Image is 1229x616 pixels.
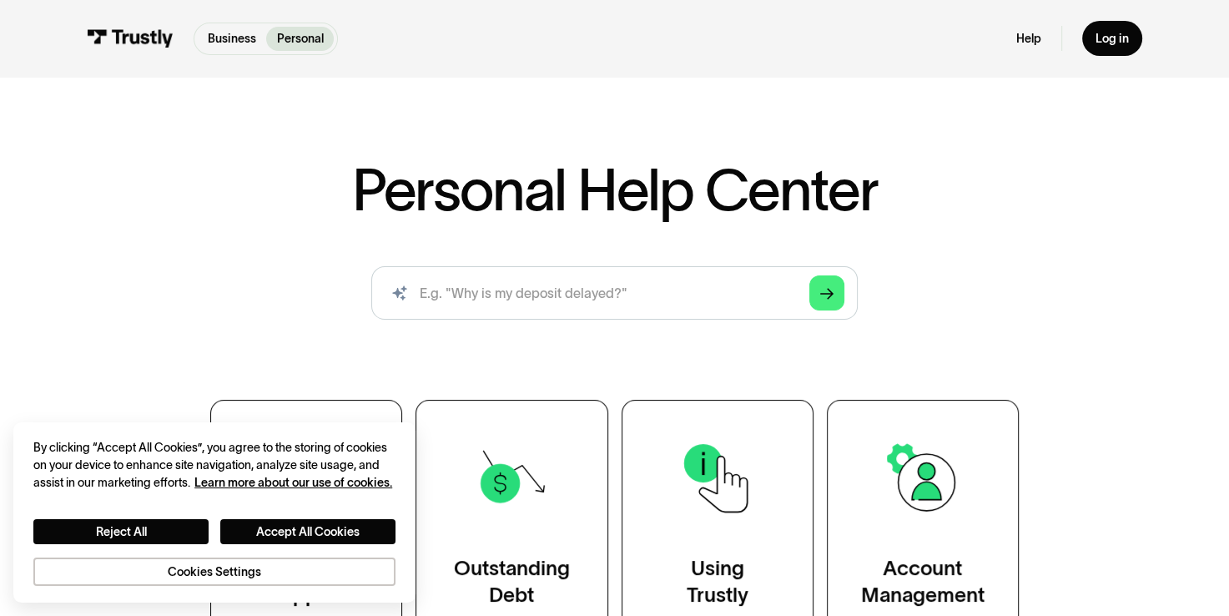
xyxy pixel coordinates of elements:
[352,160,878,219] h1: Personal Help Center
[266,27,333,51] a: Personal
[1082,21,1142,56] a: Log in
[33,439,395,586] div: Privacy
[87,29,174,48] img: Trustly Logo
[454,555,570,608] div: Outstanding Debt
[194,476,392,489] a: More information about your privacy, opens in a new tab
[33,519,209,544] button: Reject All
[861,555,985,608] div: Account Management
[1096,31,1129,46] div: Log in
[13,422,416,603] div: Cookie banner
[371,266,857,320] form: Search
[208,30,256,48] p: Business
[276,30,323,48] p: Personal
[33,558,395,586] button: Cookies Settings
[220,519,395,544] button: Accept All Cookies
[371,266,857,320] input: search
[33,439,395,492] div: By clicking “Accept All Cookies”, you agree to the storing of cookies on your device to enhance s...
[198,27,266,51] a: Business
[1016,31,1041,46] a: Help
[687,555,748,608] div: Using Trustly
